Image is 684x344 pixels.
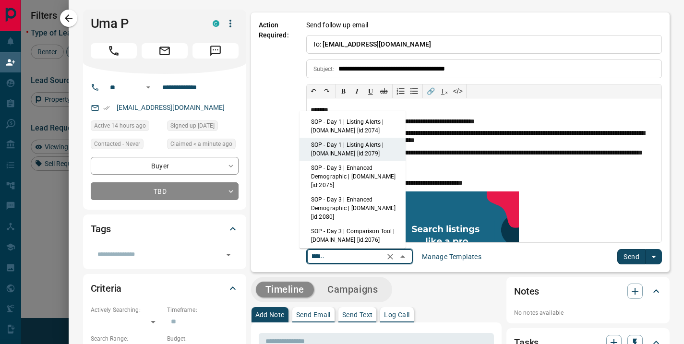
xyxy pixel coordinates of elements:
button: Campaigns [318,282,387,297]
button: Open [222,248,235,261]
button: </> [451,84,465,98]
p: Subject: [313,65,335,73]
li: SOP - Day 1 | Listing Alerts | [DOMAIN_NAME] [id:2074] [300,115,406,138]
h2: Notes [514,284,539,299]
div: TBD [91,182,239,200]
button: T̲ₓ [438,84,451,98]
s: ab [380,87,388,95]
p: Action Required: [259,20,292,264]
span: Call [91,43,137,59]
h2: Criteria [91,281,122,296]
button: 𝑰 [350,84,364,98]
button: Open [143,82,154,93]
p: To: [306,35,662,54]
button: ↷ [320,84,334,98]
p: Timeframe: [167,306,239,314]
span: Email [142,43,188,59]
div: condos.ca [213,20,219,27]
button: Timeline [256,282,314,297]
div: Notes [514,280,662,303]
a: [EMAIL_ADDRESS][DOMAIN_NAME] [117,104,225,111]
button: Close [396,250,409,263]
button: 🔗 [424,84,438,98]
div: Buyer [91,157,239,175]
span: Signed up [DATE] [170,121,215,130]
img: search_like_a_pro.png [311,191,519,283]
div: Fri Apr 18 2025 [167,120,239,134]
svg: Email Verified [103,105,110,111]
div: split button [617,249,662,264]
p: Actively Searching: [91,306,162,314]
button: Clear [384,250,397,263]
span: Claimed < a minute ago [170,139,232,149]
div: Mon Aug 11 2025 [91,120,162,134]
span: 𝐔 [368,87,373,95]
p: Send follow up email [306,20,369,30]
p: Send Text [342,311,373,318]
li: SOP - Day 3 | Enhanced Demographic | [DOMAIN_NAME] [id:2080] [300,192,406,224]
div: Tue Aug 12 2025 [167,139,239,152]
p: No notes available [514,308,662,317]
span: Active 14 hours ago [94,121,146,130]
li: SOP - Day 3 | Comparison Tool | [DOMAIN_NAME] [id:2081] [300,247,406,270]
h1: Uma P [91,16,198,31]
button: Numbered list [394,84,408,98]
button: Send [617,249,646,264]
p: Log Call [384,311,409,318]
span: Contacted - Never [94,139,140,149]
span: [EMAIL_ADDRESS][DOMAIN_NAME] [323,40,431,48]
h2: Tags [91,221,111,237]
button: ab [377,84,391,98]
button: 𝐁 [337,84,350,98]
button: Bullet list [408,84,421,98]
div: Tags [91,217,239,240]
div: Criteria [91,277,239,300]
button: 𝐔 [364,84,377,98]
span: Message [192,43,239,59]
li: SOP - Day 1 | Listing Alerts | [DOMAIN_NAME] [id:2079] [300,138,406,161]
li: SOP - Day 3 | Enhanced Demographic | [DOMAIN_NAME] [id:2075] [300,161,406,192]
button: Manage Templates [416,249,487,264]
button: ↶ [307,84,320,98]
p: Search Range: [91,334,162,343]
p: Add Note [255,311,285,318]
li: SOP - Day 3 | Comparison Tool | [DOMAIN_NAME] [id:2076] [300,224,406,247]
p: Budget: [167,334,239,343]
p: Send Email [296,311,331,318]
